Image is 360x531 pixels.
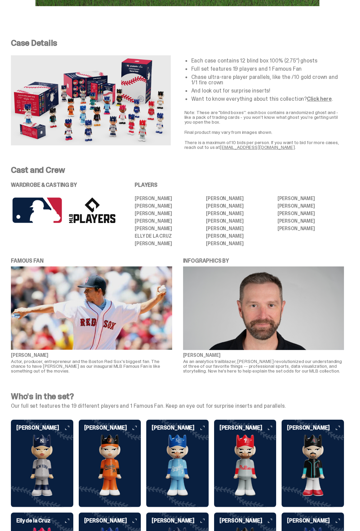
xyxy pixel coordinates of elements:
li: [PERSON_NAME] [206,234,272,238]
li: [PERSON_NAME] [135,211,201,216]
h6: [PERSON_NAME] [287,518,344,523]
h6: [PERSON_NAME] [84,425,141,431]
li: [PERSON_NAME] [135,241,201,246]
li: [PERSON_NAME] [135,204,201,208]
li: [PERSON_NAME] [135,196,201,201]
li: [PERSON_NAME] [206,219,272,223]
p: WARDROBE & CASTING BY [11,182,116,188]
h6: [PERSON_NAME] [16,425,73,431]
li: [PERSON_NAME] [206,204,272,208]
p: FAMOUS FAN [11,258,172,264]
p: Note: These are "blind boxes”: each box contains a randomized ghost and - like a pack of trading ... [184,110,344,124]
li: [PERSON_NAME] [277,196,344,201]
li: Each case contains 12 blind box 100% (2.75”) ghosts [191,58,344,64]
p: [PERSON_NAME] [183,353,344,358]
img: Case%20Details.png [11,55,171,145]
img: card image [11,435,73,496]
p: INFOGRAPHICS BY [183,258,344,264]
li: [PERSON_NAME] [277,204,344,208]
li: [PERSON_NAME] [206,241,272,246]
li: [PERSON_NAME] [206,226,272,231]
h4: Who's in the set? [11,392,344,401]
li: [PERSON_NAME] [206,211,272,216]
img: kirk%20goldsberry%20image.png [183,266,344,350]
li: Elly De La Cruz [135,234,201,238]
li: Full set features 19 players and 1 Famous Fan [191,66,344,72]
img: card image [214,435,276,496]
p: PLAYERS [135,182,344,188]
p: Final product may vary from images shown. [184,130,344,135]
li: [PERSON_NAME] [277,219,344,223]
p: As an analytics trailblazer, [PERSON_NAME] revolutionized our understanding of three of our favor... [183,359,344,373]
h6: [PERSON_NAME] [152,518,209,523]
img: card image [146,435,209,496]
p: Actor, producer, entrepreneur and the Boston Red Sox's biggest fan. The chance to have [PERSON_NA... [11,359,172,373]
p: Our full set features the 19 different players and 1 Famous Fan. Keep an eye out for surprise ins... [11,403,344,409]
li: Chase ultra-rare player parallels, like the /10 gold crown and 1/1 fire crown [191,74,344,85]
img: MLB%20logos.png [11,196,116,224]
li: And look out for surprise inserts! [191,88,344,94]
h6: [PERSON_NAME] [220,425,276,431]
li: [PERSON_NAME] [206,196,272,201]
h6: [PERSON_NAME] [152,425,209,431]
li: Want to know everything about this collection? . [191,96,344,102]
img: card image [282,435,344,496]
p: Cast and Crew [11,166,344,174]
h6: [PERSON_NAME] [287,425,344,431]
p: Case Details [11,39,344,47]
img: mark%20wahlberg%20famous%20fan%20img.png [11,266,172,350]
li: [PERSON_NAME] [277,226,344,231]
a: [EMAIL_ADDRESS][DOMAIN_NAME] [220,144,295,150]
h6: Elly de la Cruz [16,518,73,523]
li: [PERSON_NAME] [277,211,344,216]
h6: [PERSON_NAME] [220,518,276,523]
h6: [PERSON_NAME] [84,518,141,523]
a: Click here [307,95,331,102]
p: There is a maximum of 10 bids per person. If you want to bid for more cases, reach out to us at . [184,140,344,150]
img: card image [79,435,141,496]
li: [PERSON_NAME] [135,219,201,223]
li: [PERSON_NAME] [135,226,201,231]
p: [PERSON_NAME] [11,353,172,358]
